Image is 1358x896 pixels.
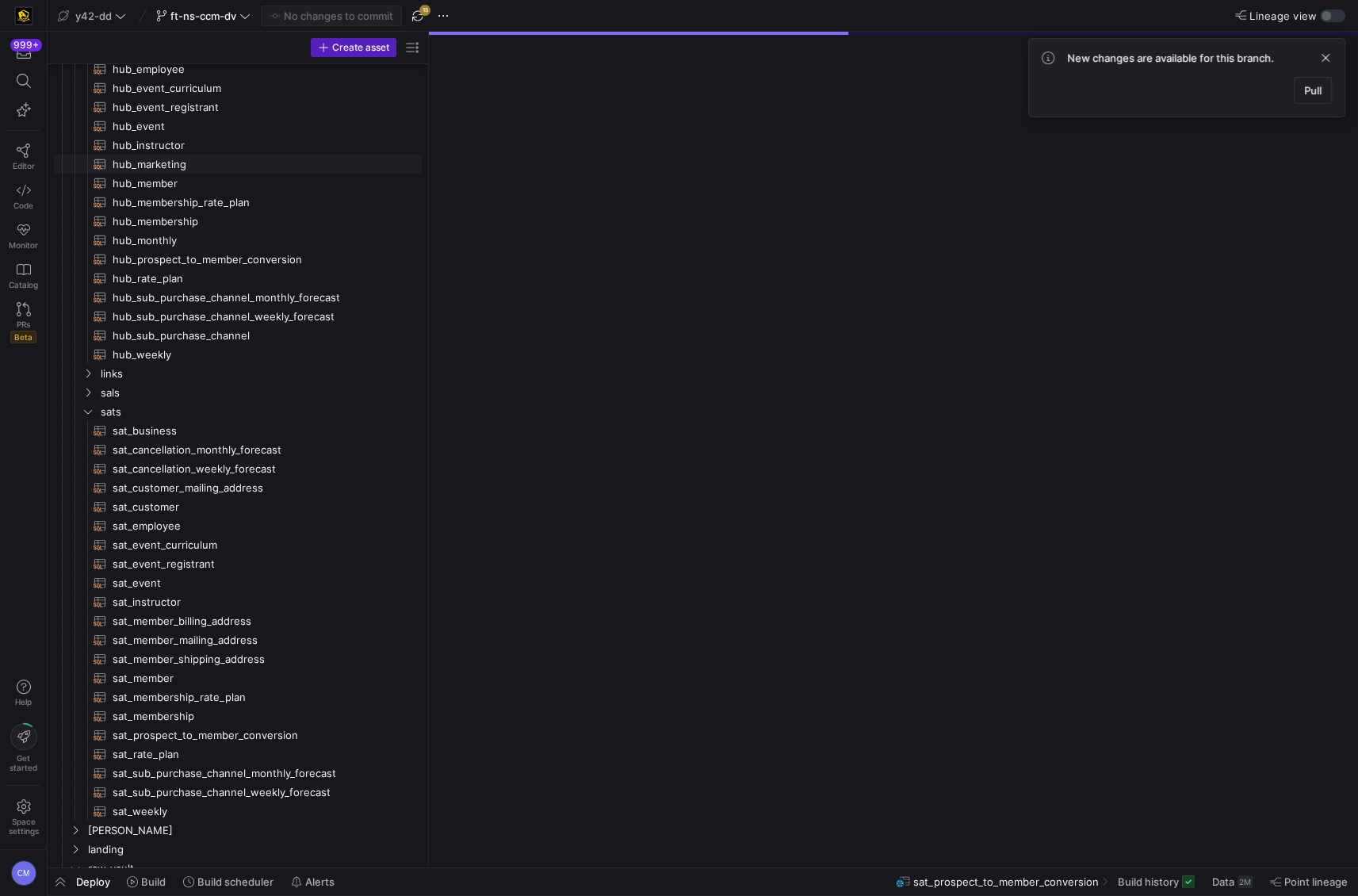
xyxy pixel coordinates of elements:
[54,231,422,250] div: Press SPACE to select this row.
[54,745,422,764] div: Press SPACE to select this row.
[54,497,422,516] a: sat_customer​​​​​​​​​​
[101,403,419,421] span: sats
[197,875,274,888] span: Build scheduler
[54,440,422,459] div: Press SPACE to select this row.
[54,155,422,174] a: hub_marketing​​​​​​​​​​
[54,802,422,821] a: sat_weekly​​​​​​​​​​
[54,174,422,193] div: Press SPACE to select this row.
[54,554,422,573] a: sat_event_registrant​​​​​​​​​​
[54,288,422,307] div: Press SPACE to select this row.
[113,745,404,764] span: sat_rate_plan​​​​​​​​​​
[54,193,422,212] a: hub_membership_rate_plan​​​​​​​​​​
[113,555,404,573] span: sat_event_registrant​​​​​​​​​​
[6,137,40,177] a: Editor
[113,536,404,554] span: sat_event_curriculum​​​​​​​​​​
[54,554,422,573] div: Press SPACE to select this row.
[54,649,422,668] div: Press SPACE to select this row.
[113,422,404,440] span: sat_business​​​​​​​​​​
[120,868,173,895] button: Build
[54,783,422,802] div: Press SPACE to select this row.
[54,269,422,288] a: hub_rate_plan​​​​​​​​​​
[113,498,404,516] span: sat_customer​​​​​​​​​​
[54,535,422,554] a: sat_event_curriculum​​​​​​​​​​
[54,668,422,687] a: sat_member​​​​​​​​​​
[6,672,40,714] button: Help
[54,706,422,726] a: sat_membership​​​​​​​​​​
[11,860,36,886] div: CM
[54,687,422,706] div: Press SPACE to select this row.
[54,630,422,649] div: Press SPACE to select this row.
[6,717,40,779] button: Getstarted
[88,840,419,859] span: landing
[9,240,38,250] span: Monitor
[54,630,422,649] a: sat_member_mailing_address​​​​​​​​​​
[6,792,40,843] a: Spacesettings
[54,78,422,98] div: Press SPACE to select this row.
[54,764,422,783] a: sat_sub_purchase_channel_monthly_forecast​​​​​​​​​​
[54,193,422,212] div: Press SPACE to select this row.
[54,155,422,174] div: Press SPACE to select this row.
[54,706,422,726] div: Press SPACE to select this row.
[54,212,422,231] a: hub_membership​​​​​​​​​​
[54,98,422,117] div: Press SPACE to select this row.
[54,117,422,136] div: Press SPACE to select this row.
[54,250,422,269] a: hub_prospect_to_member_conversion​​​​​​​​​​
[54,459,422,478] div: Press SPACE to select this row.
[113,136,404,155] span: hub_instructor​​​​​​​​​​
[13,201,33,210] span: Code
[54,687,422,706] a: sat_membership_rate_plan​​​​​​​​​​
[1238,875,1253,888] div: 2M
[54,478,422,497] div: Press SPACE to select this row.
[1067,52,1274,64] span: New changes are available for this branch.
[113,213,404,231] span: hub_membership​​​​​​​​​​
[54,421,422,440] a: sat_business​​​​​​​​​​
[1111,868,1202,895] button: Build history
[54,726,422,745] div: Press SPACE to select this row.
[1284,875,1348,888] span: Point lineage
[1249,10,1317,22] span: Lineage view
[284,868,342,895] button: Alerts
[113,346,404,364] span: hub_weekly​​​​​​​​​​
[152,6,254,26] button: ft-ns-ccm-dv
[176,868,281,895] button: Build scheduler
[10,39,42,52] div: 999+
[54,364,422,383] div: Press SPACE to select this row.
[54,136,422,155] div: Press SPACE to select this row.
[113,117,404,136] span: hub_event​​​​​​​​​​
[311,38,396,57] button: Create asset
[113,783,404,802] span: sat_sub_purchase_channel_weekly_forecast​​​​​​​​​​
[54,6,130,26] button: y42-dd
[54,668,422,687] div: Press SPACE to select this row.
[170,10,236,22] span: ft-ns-ccm-dv
[54,611,422,630] div: Press SPACE to select this row.
[6,256,40,296] a: Catalog
[54,59,422,78] div: Press SPACE to select this row.
[113,726,404,745] span: sat_prospect_to_member_conversion​​​​​​​​​​
[9,817,39,836] span: Space settings
[54,764,422,783] div: Press SPACE to select this row.
[1205,868,1260,895] button: Data2M
[1304,84,1322,97] span: Pull
[54,307,422,326] a: hub_sub_purchase_channel_weekly_forecast​​​​​​​​​​
[54,402,422,421] div: Press SPACE to select this row.
[88,821,419,840] span: [PERSON_NAME]
[54,802,422,821] div: Press SPACE to select this row.
[113,193,404,212] span: hub_membership_rate_plan​​​​​​​​​​
[305,875,335,888] span: Alerts
[113,232,404,250] span: hub_monthly​​​​​​​​​​
[6,38,40,67] button: 999+
[113,460,404,478] span: sat_cancellation_weekly_forecast​​​​​​​​​​
[113,764,404,783] span: sat_sub_purchase_channel_monthly_forecast​​​​​​​​​​
[88,860,419,878] span: raw_vault
[113,631,404,649] span: sat_member_mailing_address​​​​​​​​​​
[54,212,422,231] div: Press SPACE to select this row.
[1212,875,1234,888] span: Data
[54,535,422,554] div: Press SPACE to select this row.
[113,688,404,706] span: sat_membership_rate_plan​​​​​​​​​​
[6,177,40,216] a: Code
[76,875,110,888] span: Deploy
[101,365,419,383] span: links
[113,707,404,726] span: sat_membership​​​​​​​​​​
[113,479,404,497] span: sat_customer_mailing_address​​​​​​​​​​
[54,421,422,440] div: Press SPACE to select this row.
